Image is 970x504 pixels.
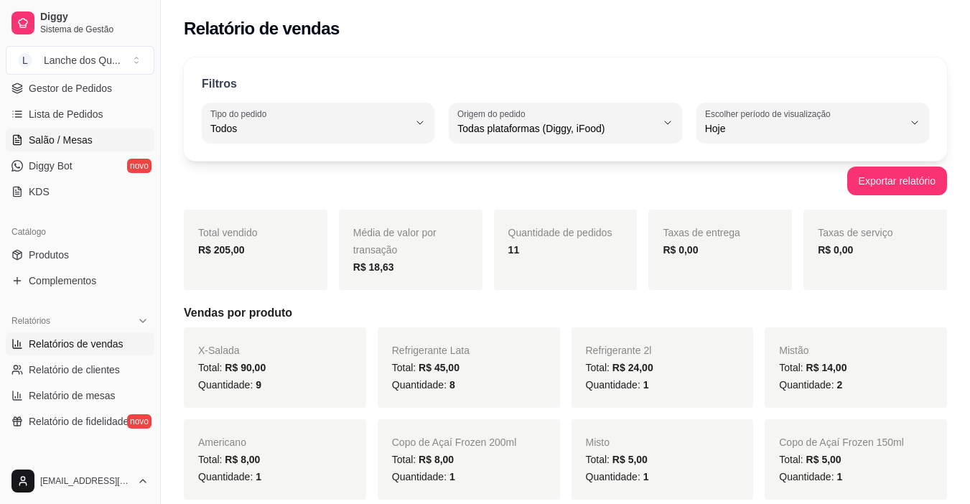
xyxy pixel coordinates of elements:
label: Escolher período de visualização [705,108,835,120]
span: R$ 5,00 [612,454,648,465]
span: Total: [586,362,653,373]
span: Misto [586,437,610,448]
span: Quantidade: [392,471,455,482]
a: DiggySistema de Gestão [6,6,154,40]
span: 1 [643,379,649,391]
span: Gestor de Pedidos [29,81,112,95]
label: Origem do pedido [457,108,530,120]
span: Total: [392,454,454,465]
span: R$ 90,00 [225,362,266,373]
span: Taxas de serviço [818,227,892,238]
span: R$ 24,00 [612,362,653,373]
span: Total: [586,454,648,465]
div: Lanche dos Qu ... [44,53,121,67]
span: R$ 14,00 [806,362,847,373]
span: Quantidade: [392,379,455,391]
span: Hoje [705,121,903,136]
span: Produtos [29,248,69,262]
span: Relatórios [11,315,50,327]
span: 1 [256,471,261,482]
span: 2 [836,379,842,391]
span: R$ 8,00 [419,454,454,465]
span: Complementos [29,274,96,288]
label: Tipo do pedido [210,108,271,120]
div: Catálogo [6,220,154,243]
span: Diggy [40,11,149,24]
button: Exportar relatório [847,167,947,195]
strong: R$ 205,00 [198,244,245,256]
a: Relatórios de vendas [6,332,154,355]
span: Total: [198,454,260,465]
span: 1 [643,471,649,482]
a: Salão / Mesas [6,129,154,151]
span: Relatório de fidelidade [29,414,129,429]
span: Quantidade: [779,379,842,391]
span: L [18,53,32,67]
span: KDS [29,185,50,199]
span: Total: [779,454,841,465]
span: Taxas de entrega [663,227,740,238]
span: Refrigerante Lata [392,345,470,356]
a: Complementos [6,269,154,292]
div: Gerenciar [6,450,154,473]
span: Total: [198,362,266,373]
span: Salão / Mesas [29,133,93,147]
span: Sistema de Gestão [40,24,149,35]
span: Total vendido [198,227,258,238]
span: Média de valor por transação [353,227,437,256]
span: Copo de Açaí Frozen 200ml [392,437,517,448]
span: Quantidade de pedidos [508,227,612,238]
span: Todas plataformas (Diggy, iFood) [457,121,656,136]
span: 1 [449,471,455,482]
span: [EMAIL_ADDRESS][DOMAIN_NAME] [40,475,131,487]
span: Diggy Bot [29,159,73,173]
a: Relatório de mesas [6,384,154,407]
span: Total: [392,362,460,373]
span: Quantidade: [586,379,649,391]
a: Relatório de fidelidadenovo [6,410,154,433]
strong: R$ 0,00 [663,244,698,256]
strong: 11 [508,244,520,256]
span: R$ 45,00 [419,362,460,373]
span: Quantidade: [779,471,842,482]
button: [EMAIL_ADDRESS][DOMAIN_NAME] [6,464,154,498]
span: R$ 8,00 [225,454,260,465]
span: Quantidade: [586,471,649,482]
span: 8 [449,379,455,391]
a: Lista de Pedidos [6,103,154,126]
span: 1 [836,471,842,482]
span: R$ 5,00 [806,454,841,465]
span: Quantidade: [198,471,261,482]
a: Produtos [6,243,154,266]
a: Diggy Botnovo [6,154,154,177]
span: X-Salada [198,345,240,356]
span: Todos [210,121,409,136]
button: Origem do pedidoTodas plataformas (Diggy, iFood) [449,103,681,143]
button: Escolher período de visualizaçãoHoje [696,103,929,143]
span: Lista de Pedidos [29,107,103,121]
span: 9 [256,379,261,391]
span: Refrigerante 2l [586,345,652,356]
span: Americano [198,437,246,448]
strong: R$ 18,63 [353,261,394,273]
p: Filtros [202,75,237,93]
h2: Relatório de vendas [184,17,340,40]
h5: Vendas por produto [184,304,947,322]
a: KDS [6,180,154,203]
strong: R$ 0,00 [818,244,853,256]
span: Mistão [779,345,808,356]
a: Relatório de clientes [6,358,154,381]
span: Relatórios de vendas [29,337,123,351]
span: Total: [779,362,847,373]
span: Copo de Açaí Frozen 150ml [779,437,904,448]
span: Quantidade: [198,379,261,391]
a: Gestor de Pedidos [6,77,154,100]
span: Relatório de mesas [29,388,116,403]
span: Relatório de clientes [29,363,120,377]
button: Select a team [6,46,154,75]
button: Tipo do pedidoTodos [202,103,434,143]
